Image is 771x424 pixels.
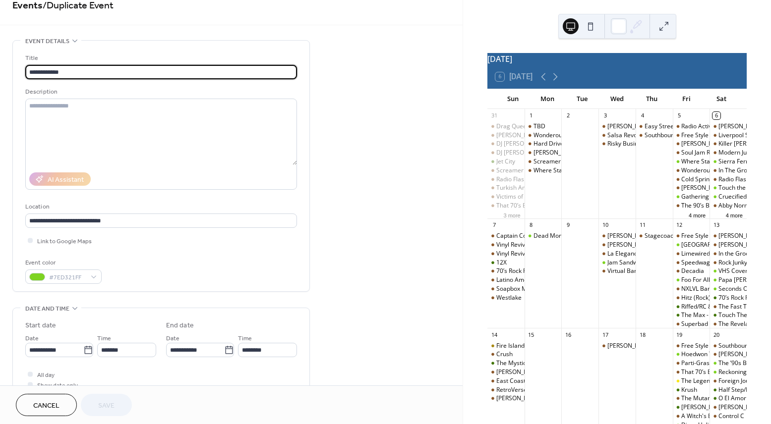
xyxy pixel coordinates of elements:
[496,175,540,184] div: Radio Flashback
[565,89,599,109] div: Tue
[601,221,609,229] div: 10
[673,122,710,131] div: Radio Active
[681,250,710,258] div: Limewired
[496,368,559,376] div: [PERSON_NAME] Band
[599,89,634,109] div: Wed
[710,394,747,403] div: O El Amor
[673,377,710,385] div: The Legendary Murphy's
[499,211,524,219] button: 3 more
[710,175,747,184] div: Radio Flashback
[681,377,771,385] div: The Legendary [PERSON_NAME]
[525,158,562,166] div: Screamer of the Week
[496,267,543,275] div: 70’s Rock Parade
[496,166,593,175] div: Screamer of the Week (New Wave)
[681,149,723,157] div: Soul Jam Revue
[673,320,710,328] div: Superbad
[487,122,525,131] div: Drag Queen Booze Bingo Brunch
[25,304,69,314] span: Date and time
[710,377,747,385] div: Foreign Journey with A Laser Show
[490,221,498,229] div: 7
[166,320,194,331] div: End date
[534,166,588,175] div: Where Stars Collide
[673,394,710,403] div: The Mutant Kings (Classic Rock)
[710,202,747,210] div: Abby Normal (Classic/Modern Rock)
[487,394,525,403] div: Ashley McBryde
[710,250,747,258] div: In the Groove
[496,241,530,249] div: Vinyl Revival
[673,175,710,184] div: Cold Spring Harbor Band (Billy Joel)
[710,368,747,376] div: Reckoning (Grateful Dead)
[681,311,762,319] div: The Max - Ultimate 90’s Party
[710,320,747,328] div: The Revelators
[722,211,747,219] button: 4 more
[718,232,765,240] div: [PERSON_NAME]
[710,412,747,421] div: Control C
[712,331,720,338] div: 20
[487,285,525,293] div: Soapbox Messiah
[37,380,78,391] span: Show date only
[645,131,705,140] div: Southbound (Country)
[673,158,710,166] div: Where Stars Collide
[487,193,525,201] div: Victims of Rock
[487,359,525,368] div: The Mystic
[487,276,525,284] div: Latino American Night
[673,232,710,240] div: Free Style Disco with DJ Jeff Nec
[16,394,77,416] a: Cancel
[487,377,525,385] div: East Coast Band
[681,303,743,311] div: Riffed/RC & Keegstand
[525,149,562,157] div: Joe Rock and the All Stars
[710,140,747,148] div: Killer Joe & The Lido Soul Revue
[487,184,525,192] div: Turkish American Night
[681,140,768,148] div: [PERSON_NAME] & The Rippers
[710,403,747,412] div: Robert Fantel Music (Rock/Country)
[25,202,295,212] div: Location
[487,250,525,258] div: Vinyl Revival
[487,342,525,350] div: Fire Island Lighthouse 200th Anniversary Celebration/Just Sixties
[681,158,736,166] div: Where Stars Collide
[681,122,715,131] div: Radio Active
[534,131,586,140] div: Wonderous Stories
[496,202,537,210] div: That 70’s Band
[639,112,646,119] div: 4
[487,131,525,140] div: Tyrone (Caribbean Soundss)
[681,285,741,293] div: NXLVL Band (Reggae)
[607,232,694,240] div: [PERSON_NAME] (Steel Drums)
[525,166,562,175] div: Where Stars Collide
[710,232,747,240] div: DJ Theo
[496,276,558,284] div: Latino American Night
[673,193,710,201] div: Gathering Mases (Ozzy)/Tomorrows Dream
[673,285,710,293] div: NXLVL Band (Reggae)
[681,394,769,403] div: The Mutant Kings (Classic Rock)
[676,221,683,229] div: 12
[564,221,572,229] div: 9
[487,202,525,210] div: That 70’s Band
[601,112,609,119] div: 3
[25,87,295,97] div: Description
[673,149,710,157] div: Soul Jam Revue
[607,250,676,258] div: La Elegancia De La Salsa
[598,259,636,267] div: Jam Sandwich
[496,342,673,350] div: Fire Island Lighthouse 200th Anniversary Celebration/Just Sixties
[598,267,636,275] div: Virtual Band NYC (R & B)
[645,122,676,131] div: Easy Street
[496,131,602,140] div: [PERSON_NAME] (Caribbean Soundss)
[496,377,541,385] div: East Coast Band
[673,412,710,421] div: A Witch's Brew
[710,276,747,284] div: Papa Roach & Rise Against: Rise of the Roach Tour
[673,131,710,140] div: Free Style Disco with DJ Jeff Nec
[710,294,747,302] div: 70’s Rock Parade
[681,202,720,210] div: The 90’s Band
[710,241,747,249] div: Joe Rock and the All Stars
[636,131,673,140] div: Southbound (Country)
[710,386,747,394] div: Half Step/My Space Band
[710,267,747,275] div: VHS Cover Band
[525,131,562,140] div: Wonderous Stories
[673,184,710,192] div: Elton John & Billy Joel Tribute
[487,149,525,157] div: DJ Jeff
[487,368,525,376] div: Bobby Nathan Band
[710,193,747,201] div: Cruecified/Bulletproof
[673,140,710,148] div: Jackie & The Rippers
[598,241,636,249] div: Tommy Sullivan
[673,267,710,275] div: Decadia
[673,241,710,249] div: East Coast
